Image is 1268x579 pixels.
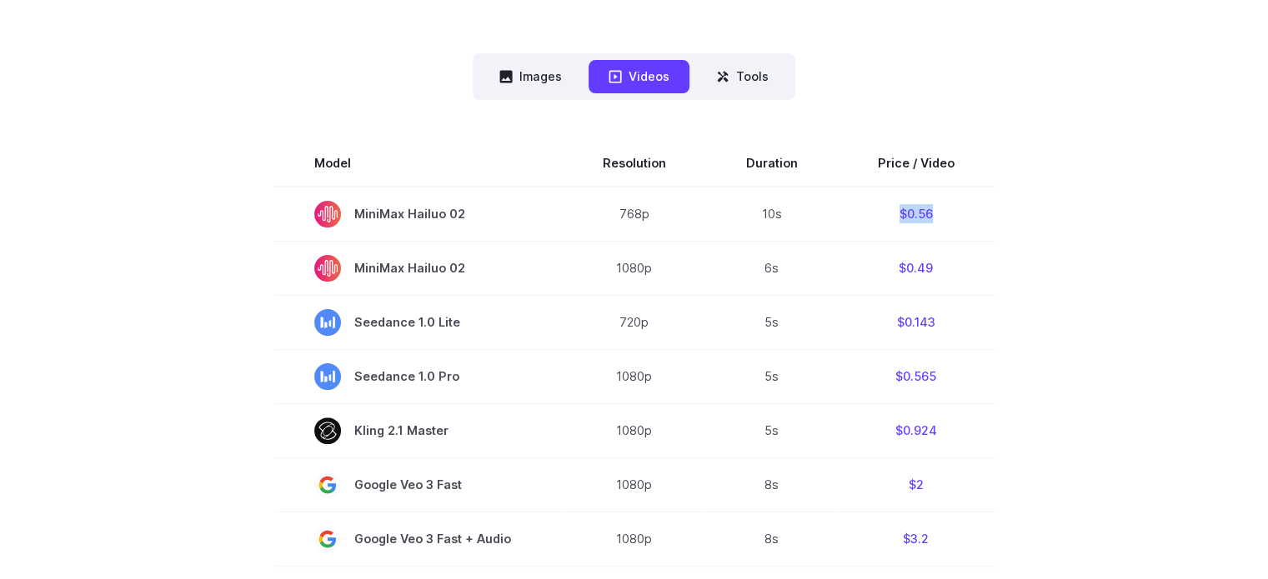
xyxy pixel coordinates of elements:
[563,349,706,403] td: 1080p
[706,457,838,512] td: 8s
[274,140,563,187] th: Model
[838,140,995,187] th: Price / Video
[838,187,995,242] td: $0.56
[838,403,995,457] td: $0.924
[706,512,838,566] td: 8s
[563,403,706,457] td: 1080p
[838,349,995,403] td: $0.565
[563,187,706,242] td: 768p
[838,457,995,512] td: $2
[563,457,706,512] td: 1080p
[563,140,706,187] th: Resolution
[706,241,838,295] td: 6s
[838,295,995,349] td: $0.143
[314,417,523,444] span: Kling 2.1 Master
[696,60,789,92] button: Tools
[314,526,523,552] span: Google Veo 3 Fast + Audio
[479,60,582,92] button: Images
[589,60,689,92] button: Videos
[314,201,523,227] span: MiniMax Hailuo 02
[314,472,523,498] span: Google Veo 3 Fast
[314,309,523,336] span: Seedance 1.0 Lite
[838,241,995,295] td: $0.49
[563,512,706,566] td: 1080p
[706,349,838,403] td: 5s
[563,295,706,349] td: 720p
[314,363,523,390] span: Seedance 1.0 Pro
[563,241,706,295] td: 1080p
[838,512,995,566] td: $3.2
[706,140,838,187] th: Duration
[314,255,523,282] span: MiniMax Hailuo 02
[706,187,838,242] td: 10s
[706,403,838,457] td: 5s
[706,295,838,349] td: 5s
